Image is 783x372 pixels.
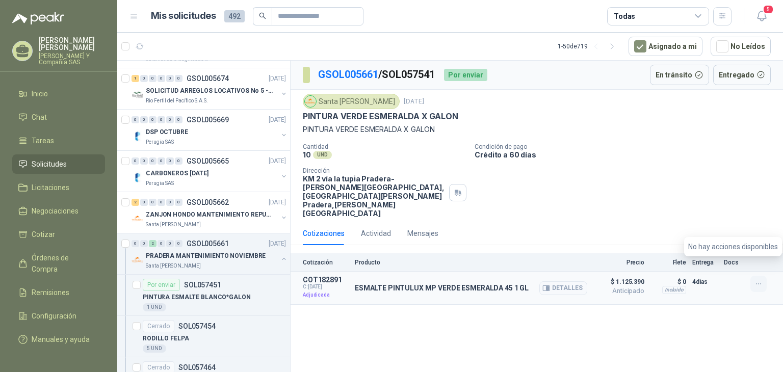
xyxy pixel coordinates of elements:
[303,284,349,290] span: C: [DATE]
[12,330,105,349] a: Manuales y ayuda
[143,293,251,302] p: PINTURA ESMALTE BLANCO*GALON
[32,88,48,99] span: Inicio
[303,228,345,239] div: Cotizaciones
[303,111,458,122] p: PINTURA VERDE ESMERALDA X GALON
[444,69,487,81] div: Por enviar
[158,240,165,247] div: 0
[32,182,69,193] span: Licitaciones
[132,72,288,105] a: 1 0 0 0 0 0 GSOL005674[DATE] Company LogoSOLICITUD ARREGLOS LOCATIVOS No 5 - PICHINDERio Fertil d...
[158,116,165,123] div: 0
[140,116,148,123] div: 0
[404,97,424,107] p: [DATE]
[143,320,174,332] div: Cerrado
[629,37,702,56] button: Asignado a mi
[763,5,774,14] span: 5
[12,154,105,174] a: Solicitudes
[146,210,273,220] p: ZANJON HONDO MANTENIMIENTO REPUESTOS
[32,334,90,345] span: Manuales y ayuda
[269,115,286,125] p: [DATE]
[32,205,79,217] span: Negociaciones
[132,237,288,270] a: 0 0 2 0 0 0 GSOL005661[DATE] Company LogoPRADERA MANTENIMIENTO NOVIEMBRESanta [PERSON_NAME]
[269,74,286,84] p: [DATE]
[269,156,286,166] p: [DATE]
[614,11,635,22] div: Todas
[187,199,229,206] p: GSOL005662
[355,284,529,292] p: ESMALTE PINTULUX MP VERDE ESMERALDA 45 1 GL
[146,221,201,229] p: Santa [PERSON_NAME]
[303,174,445,218] p: KM 2 vía la tupia Pradera-[PERSON_NAME][GEOGRAPHIC_DATA], [GEOGRAPHIC_DATA][PERSON_NAME] Pradera ...
[187,116,229,123] p: GSOL005669
[149,116,156,123] div: 0
[143,334,189,343] p: RODILLO FELPA
[175,116,182,123] div: 0
[724,259,744,266] p: Docs
[32,229,55,240] span: Cotizar
[117,275,290,316] a: Por enviarSOL057451PINTURA ESMALTE BLANCO*GALON1 UND
[175,199,182,206] div: 0
[650,65,709,85] button: En tránsito
[318,68,378,81] a: GSOL005661
[149,199,156,206] div: 0
[143,303,166,311] div: 1 UND
[187,240,229,247] p: GSOL005661
[32,252,95,275] span: Órdenes de Compra
[355,259,587,266] p: Producto
[12,84,105,103] a: Inicio
[303,276,349,284] p: COT182891
[166,199,174,206] div: 0
[146,97,208,105] p: Rio Fertil del Pacífico S.A.S.
[132,155,288,188] a: 0 0 0 0 0 0 GSOL005665[DATE] Company LogoCARBONEROS [DATE]Perugia SAS
[178,323,216,330] p: SOL057454
[146,86,273,96] p: SOLICITUD ARREGLOS LOCATIVOS No 5 - PICHINDE
[12,248,105,279] a: Órdenes de Compra
[132,196,288,229] a: 2 0 0 0 0 0 GSOL005662[DATE] Company LogoZANJON HONDO MANTENIMIENTO REPUESTOSSanta [PERSON_NAME]
[132,157,139,165] div: 0
[558,38,620,55] div: 1 - 50 de 719
[303,167,445,174] p: Dirección
[593,288,644,294] span: Anticipado
[132,212,144,225] img: Company Logo
[12,306,105,326] a: Configuración
[475,143,779,150] p: Condición de pago
[32,310,76,322] span: Configuración
[32,158,67,170] span: Solicitudes
[146,138,174,146] p: Perugia SAS
[475,150,779,159] p: Crédito a 60 días
[32,287,69,298] span: Remisiones
[140,199,148,206] div: 0
[224,10,245,22] span: 492
[313,151,332,159] div: UND
[166,240,174,247] div: 0
[711,37,771,56] button: No Leídos
[662,286,686,294] div: Incluido
[12,283,105,302] a: Remisiones
[140,157,148,165] div: 0
[146,179,174,188] p: Perugia SAS
[692,259,718,266] p: Entrega
[175,75,182,82] div: 0
[12,12,64,24] img: Logo peakr
[650,259,686,266] p: Flete
[146,169,208,178] p: CARBONEROS [DATE]
[39,37,105,51] p: [PERSON_NAME] [PERSON_NAME]
[12,108,105,127] a: Chat
[140,75,148,82] div: 0
[187,157,229,165] p: GSOL005665
[407,228,438,239] div: Mensajes
[151,9,216,23] h1: Mis solicitudes
[303,143,466,150] p: Cantidad
[688,241,778,252] li: No hay acciones disponibles
[303,259,349,266] p: Cotización
[149,240,156,247] div: 2
[146,127,188,137] p: DSP OCTUBRE
[166,75,174,82] div: 0
[166,116,174,123] div: 0
[175,240,182,247] div: 0
[12,131,105,150] a: Tareas
[303,94,400,109] div: Santa [PERSON_NAME]
[158,199,165,206] div: 0
[140,240,148,247] div: 0
[32,135,54,146] span: Tareas
[305,96,316,107] img: Company Logo
[178,364,216,371] p: SOL057464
